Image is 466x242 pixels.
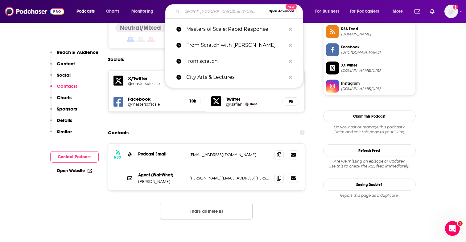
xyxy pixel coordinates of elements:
[76,7,95,16] span: Podcasts
[138,151,185,157] p: Podcast Email
[186,69,286,85] p: City Arts & Lectures
[427,6,437,17] a: Show notifications dropdown
[444,5,458,18] button: Show profile menu
[127,6,161,16] button: open menu
[226,96,277,102] h5: Twitter
[50,49,99,61] button: Reach & Audience
[326,25,413,38] a: RSS Feed[DOMAIN_NAME]
[326,62,413,75] a: X/Twitter[DOMAIN_NAME][URL]
[250,102,257,106] span: Host
[50,106,77,117] button: Sponsors
[326,80,413,93] a: Instagram[DOMAIN_NAME][URL]
[453,5,458,10] svg: Add a profile image
[128,81,179,86] a: @mastersofscale
[57,49,99,55] p: Reach & Audience
[72,6,103,16] button: open menu
[50,129,72,140] button: Similar
[128,75,179,81] h5: X/Twitter
[57,129,72,135] p: Similar
[346,6,388,16] button: open menu
[131,7,153,16] span: Monitoring
[341,44,413,50] span: Facebook
[5,6,64,17] img: Podchaser - Follow, Share and Rate Podcasts
[341,63,413,68] span: X/Twitter
[266,8,297,15] button: Open AdvancedNew
[57,72,71,78] p: Social
[128,102,179,107] a: @mastersofscale
[190,152,270,157] p: [EMAIL_ADDRESS][DOMAIN_NAME]
[315,7,340,16] span: For Business
[350,7,379,16] span: For Podcasters
[57,106,77,112] p: Sponsors
[114,155,121,160] h3: RSS
[341,26,413,32] span: RSS Feed
[393,7,403,16] span: More
[165,69,303,85] a: City Arts & Lectures
[341,87,413,91] span: instagram.com/mastersofscale
[186,37,286,53] p: From Scratch with Jessica Harris
[106,7,119,16] span: Charts
[50,72,71,83] button: Social
[120,24,161,32] h4: Neutral/Mixed
[50,117,72,129] button: Details
[323,193,416,198] div: Report this page as a duplicate.
[108,127,129,139] h2: Contacts
[311,6,347,16] button: open menu
[50,95,72,106] button: Charts
[412,6,423,17] a: Show notifications dropdown
[108,54,124,65] h2: Socials
[287,99,294,104] h5: 9k
[444,5,458,18] img: User Profile
[388,6,411,16] button: open menu
[226,102,242,107] a: @rsafian
[323,159,416,169] div: Are we missing an episode or update? Use this to check the RSS feed immediately.
[326,43,413,56] a: Facebook[URL][DOMAIN_NAME]
[186,21,286,37] p: Masters of Scale: Rapid Response
[323,144,416,156] button: Refresh Feed
[186,53,286,69] p: from scratch
[57,168,92,173] a: Open Website
[245,103,249,106] img: Bob Safian
[323,125,416,130] span: Do you host or manage this podcast?
[269,10,294,13] span: Open Advanced
[102,6,123,16] a: Charts
[50,83,78,95] button: Contacts
[50,61,75,72] button: Content
[57,117,72,123] p: Details
[341,50,413,55] span: https://www.facebook.com/mastersofscale
[341,81,413,86] span: Instagram
[160,203,253,220] button: Nothing here.
[165,37,303,53] a: From Scratch with [PERSON_NAME]
[57,95,72,100] p: Charts
[165,53,303,69] a: from scratch
[341,68,413,73] span: twitter.com/mastersofscale
[323,125,416,135] div: Claim and edit this page to your liking.
[138,179,185,184] p: [PERSON_NAME]
[138,172,185,178] p: Agent (WaitWhat)
[165,21,303,37] a: Masters of Scale: Rapid Response
[286,4,297,10] span: New
[128,96,179,102] h5: Facebook
[190,175,270,181] p: [PERSON_NAME][EMAIL_ADDRESS][PERSON_NAME][DOMAIN_NAME]
[50,151,99,163] button: Contact Podcast
[171,4,309,18] div: Search podcasts, credits, & more...
[57,83,78,89] p: Contacts
[189,99,196,104] h5: 10k
[458,221,463,226] span: 1
[445,221,460,236] iframe: Intercom live chat
[444,5,458,18] span: Logged in as jennarohl
[341,32,413,37] span: rss.art19.com
[323,110,416,122] button: Claim This Podcast
[182,6,266,16] input: Search podcasts, credits, & more...
[323,179,416,191] a: Seeing Double?
[57,61,75,67] p: Content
